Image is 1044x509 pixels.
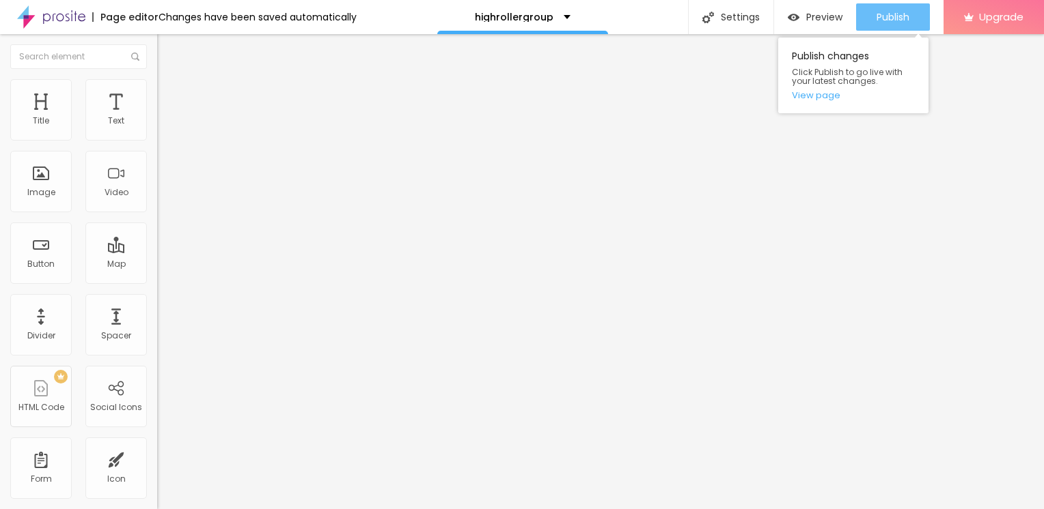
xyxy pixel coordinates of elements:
div: Icon [107,474,126,484]
p: highrollergroup [475,12,553,22]
span: Upgrade [979,11,1024,23]
div: Text [108,116,124,126]
a: View page [792,91,915,100]
div: HTML Code [18,403,64,412]
span: Publish [877,12,909,23]
div: Divider [27,331,55,340]
input: Search element [10,44,147,69]
button: Publish [856,3,930,31]
div: Publish changes [778,38,929,113]
div: Form [31,474,52,484]
div: Page editor [92,12,159,22]
img: Icone [702,12,714,23]
span: Click Publish to go live with your latest changes. [792,68,915,85]
img: Icone [131,53,139,61]
button: Preview [774,3,856,31]
img: view-1.svg [788,12,799,23]
div: Map [107,259,126,269]
div: Title [33,116,49,126]
div: Changes have been saved automatically [159,12,357,22]
div: Social Icons [90,403,142,412]
span: Preview [806,12,842,23]
iframe: Editor [157,34,1044,509]
div: Spacer [101,331,131,340]
div: Button [27,259,55,269]
div: Image [27,188,55,197]
div: Video [105,188,128,197]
